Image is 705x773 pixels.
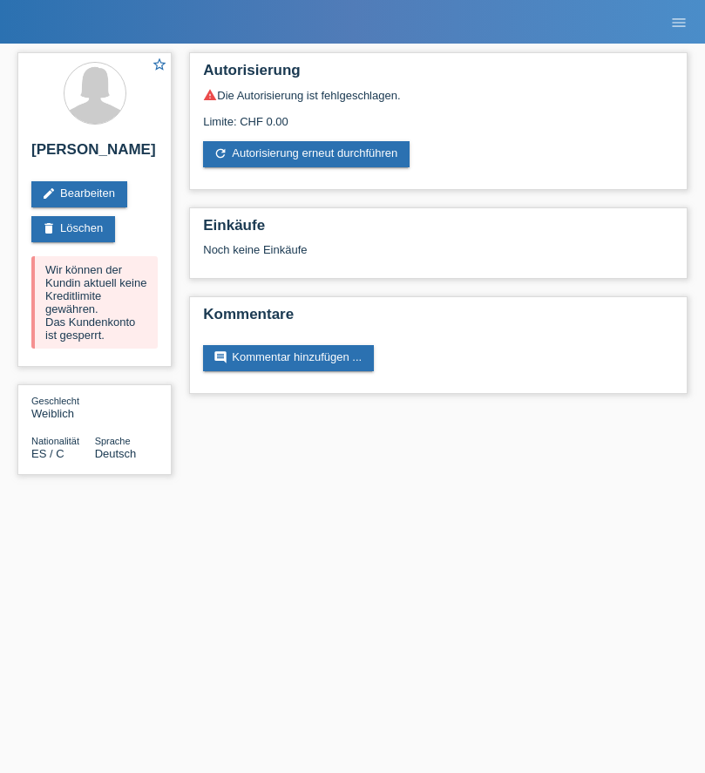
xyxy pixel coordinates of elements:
h2: Einkäufe [203,217,674,243]
span: Geschlecht [31,396,79,406]
a: star_border [152,57,167,75]
h2: Autorisierung [203,62,674,88]
span: Deutsch [95,447,137,460]
i: comment [214,350,227,364]
div: Limite: CHF 0.00 [203,102,674,128]
i: menu [670,14,688,31]
div: Die Autorisierung ist fehlgeschlagen. [203,88,674,102]
a: editBearbeiten [31,181,127,207]
h2: Kommentare [203,306,674,332]
span: Sprache [95,436,131,446]
i: edit [42,186,56,200]
a: commentKommentar hinzufügen ... [203,345,374,371]
div: Weiblich [31,394,95,420]
div: Noch keine Einkäufe [203,243,674,269]
h2: [PERSON_NAME] [31,141,158,167]
div: Wir können der Kundin aktuell keine Kreditlimite gewähren. Das Kundenkonto ist gesperrt. [31,256,158,349]
span: Spanien / C / 25.10.1975 [31,447,64,460]
a: menu [661,17,696,27]
i: warning [203,88,217,102]
i: delete [42,221,56,235]
a: refreshAutorisierung erneut durchführen [203,141,410,167]
a: deleteLöschen [31,216,115,242]
span: Nationalität [31,436,79,446]
i: star_border [152,57,167,72]
i: refresh [214,146,227,160]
